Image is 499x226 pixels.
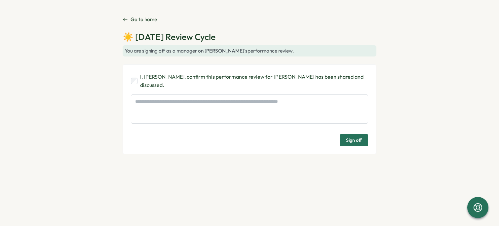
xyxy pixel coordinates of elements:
[123,31,376,43] h2: ☀️ [DATE] Review Cycle
[346,134,362,146] span: Sign off
[123,16,157,23] a: Go to home
[340,134,368,146] button: Sign off
[140,73,368,89] p: I, [PERSON_NAME], confirm this performance review for [PERSON_NAME] has been shared and discussed.
[131,16,157,23] p: Go to home
[123,45,376,56] div: You are signing off as a manager on performance review.
[205,48,248,54] span: [PERSON_NAME] 's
